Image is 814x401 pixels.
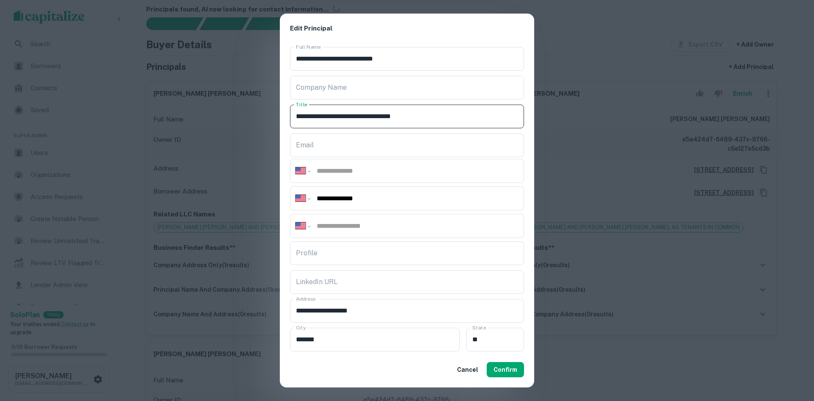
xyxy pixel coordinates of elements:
label: Full Name [296,43,321,50]
label: State [472,324,486,331]
label: Title [296,101,307,108]
iframe: Chat Widget [772,333,814,374]
button: Cancel [454,362,482,377]
label: City [296,324,306,331]
label: Address [296,295,315,302]
button: Confirm [487,362,524,377]
h2: Edit Principal [280,14,534,44]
